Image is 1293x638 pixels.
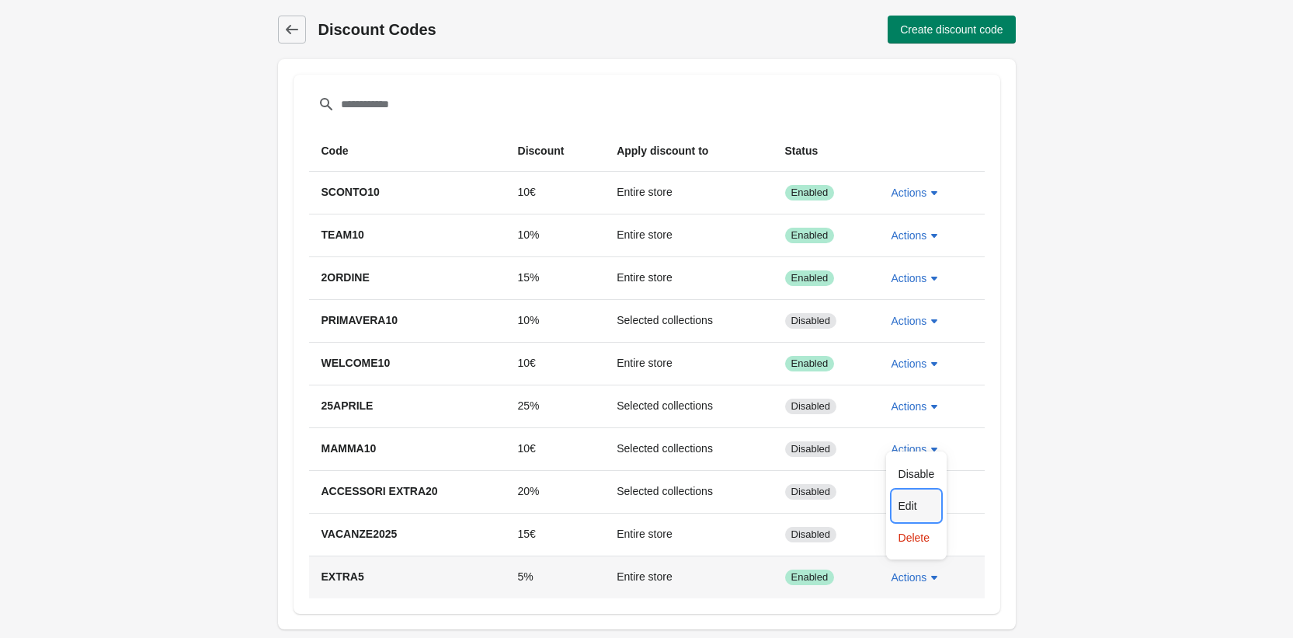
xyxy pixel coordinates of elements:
span: Enabled [791,229,829,242]
td: 10€ [506,172,605,214]
span: TEAM10 [322,228,364,241]
td: Selected collections [604,427,772,470]
button: Actions [885,221,948,249]
td: 20% [506,470,605,513]
span: Edit [898,498,935,514]
span: Status [785,145,819,157]
td: Entire store [604,342,772,385]
span: Disabled [791,400,831,413]
button: Actions [885,179,948,207]
span: Apply discount to [617,145,708,157]
button: Actions [885,563,948,591]
button: Actions [885,350,948,378]
span: Disabled [791,315,831,327]
td: Entire store [604,172,772,214]
button: Actions [885,307,948,335]
button: Disable [892,458,941,490]
td: Entire store [604,513,772,556]
span: Enabled [791,357,829,370]
td: 15% [506,256,605,299]
span: VACANZE2025 [322,528,398,540]
td: Selected collections [604,299,772,342]
span: Actions [891,571,926,584]
span: EXTRA5 [322,570,364,583]
td: 10% [506,214,605,256]
td: Selected collections [604,385,772,427]
span: Create discount code [900,23,1003,36]
span: Actions [891,187,926,199]
span: Delete [898,530,935,546]
button: Actions [885,435,948,463]
span: SCONTO10 [322,186,380,198]
span: Disabled [791,486,831,498]
span: Code [322,145,349,157]
td: Entire store [604,256,772,299]
span: WELCOME10 [322,357,391,369]
button: Actions [885,392,948,420]
span: ACCESSORI EXTRA20 [322,485,438,497]
span: Discount [518,145,565,157]
span: Disable [898,466,935,482]
button: Edit [892,490,941,521]
td: Entire store [604,556,772,598]
td: 15€ [506,513,605,556]
button: Actions [885,264,948,292]
td: 10€ [506,342,605,385]
span: Disabled [791,443,831,455]
td: 10% [506,299,605,342]
span: PRIMAVERA10 [322,314,398,326]
span: Enabled [791,571,829,584]
span: MAMMA10 [322,442,377,455]
td: Selected collections [604,470,772,513]
a: Dashboard [278,16,306,44]
button: Delete [892,521,941,553]
span: Enabled [791,272,829,284]
td: 5% [506,556,605,598]
span: Disabled [791,528,831,541]
span: Actions [891,229,926,242]
span: 2ORDINE [322,271,370,284]
button: Create discount code [888,16,1015,44]
span: Actions [891,272,926,284]
span: Actions [891,357,926,370]
span: 25APRILE [322,399,374,412]
td: 25% [506,385,605,427]
span: Enabled [791,187,829,199]
td: Entire store [604,214,772,256]
td: 10€ [506,427,605,470]
span: Actions [891,315,926,327]
span: Actions [891,400,926,413]
h1: Discount Codes [318,19,650,40]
